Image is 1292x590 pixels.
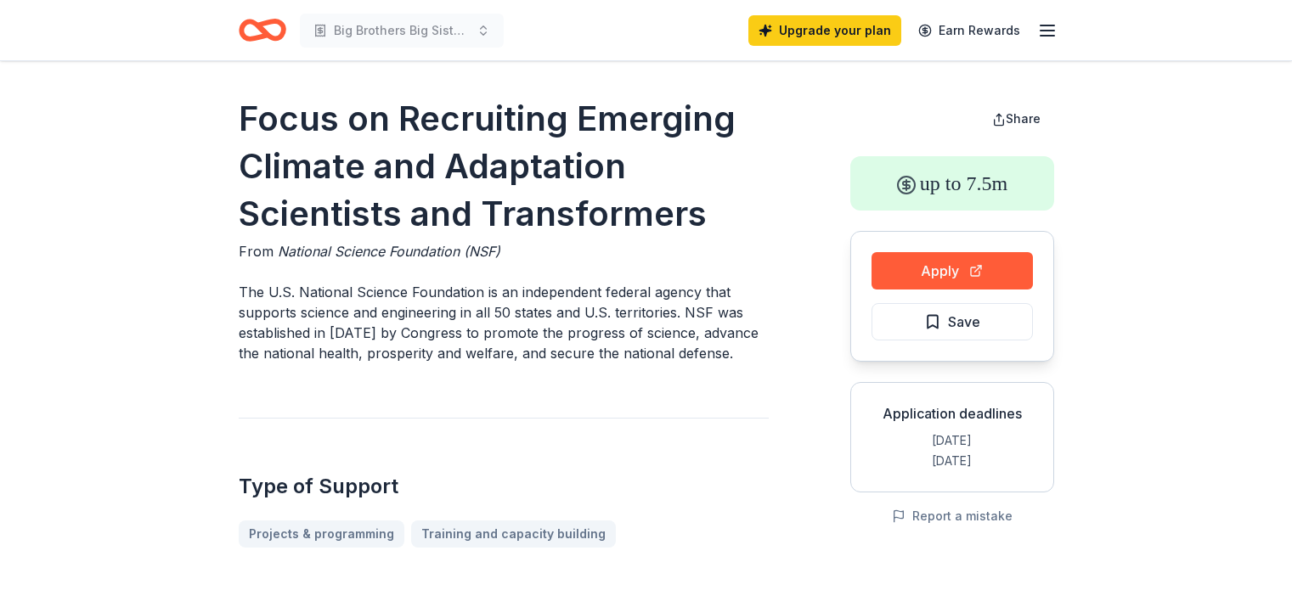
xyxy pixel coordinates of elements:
[948,311,980,333] span: Save
[1006,111,1041,126] span: Share
[239,241,769,261] div: From
[850,156,1054,211] div: up to 7.5m
[872,303,1033,340] button: Save
[979,102,1054,136] button: Share
[865,403,1040,424] div: Application deadlines
[411,520,616,548] a: Training and capacity building
[239,95,769,238] h1: Focus on Recruiting Emerging Climate and Adaptation Scientists and Transformers
[748,15,901,46] a: Upgrade your plan
[872,252,1033,289] button: Apply
[239,473,769,500] h2: Type of Support
[908,15,1030,46] a: Earn Rewards
[334,20,470,41] span: Big Brothers Big Sisters
[865,430,1040,451] div: [DATE]
[865,451,1040,471] div: [DATE]
[278,243,500,260] span: National Science Foundation (NSF)
[239,10,286,50] a: Home
[300,14,504,48] button: Big Brothers Big Sisters
[239,520,404,548] a: Projects & programming
[892,506,1013,526] button: Report a mistake
[239,282,769,363] p: The U.S. National Science Foundation is an independent federal agency that supports science and e...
